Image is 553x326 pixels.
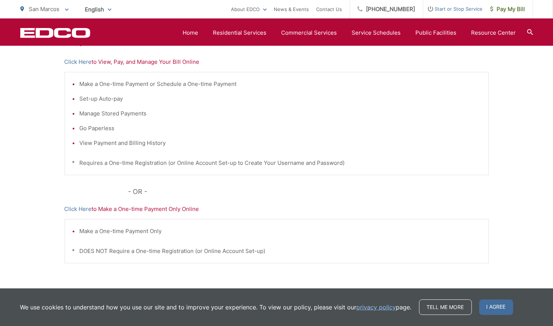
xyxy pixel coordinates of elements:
a: Tell me more [419,299,472,315]
p: to Make a One-time Payment Only Online [65,205,489,214]
a: Service Schedules [352,28,401,37]
li: View Payment and Billing History [80,139,481,148]
a: Commercial Services [281,28,337,37]
a: Public Facilities [416,28,457,37]
a: News & Events [274,5,309,14]
p: We use cookies to understand how you use our site and to improve your experience. To view our pol... [20,303,412,312]
a: Resource Center [471,28,516,37]
li: Set-up Auto-pay [80,94,481,103]
li: Go Paperless [80,124,481,133]
p: * Requires a One-time Registration (or Online Account Set-up to Create Your Username and Password) [72,159,481,167]
p: * DOES NOT Require a One-time Registration (or Online Account Set-up) [72,247,481,256]
span: English [80,3,117,16]
li: Make a One-time Payment or Schedule a One-time Payment [80,80,481,89]
a: Residential Services [213,28,267,37]
a: Click Here [65,58,92,66]
span: I agree [479,299,513,315]
p: to View, Pay, and Manage Your Bill Online [65,58,489,66]
a: Home [183,28,198,37]
a: EDCD logo. Return to the homepage. [20,28,90,38]
li: Make a One-time Payment Only [80,227,481,236]
span: San Marcos [29,6,60,13]
span: Pay My Bill [490,5,525,14]
a: Contact Us [317,5,342,14]
li: Manage Stored Payments [80,109,481,118]
p: - OR - [128,186,489,197]
a: About EDCO [231,5,267,14]
a: Click Here [65,205,92,214]
a: privacy policy [357,303,396,312]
